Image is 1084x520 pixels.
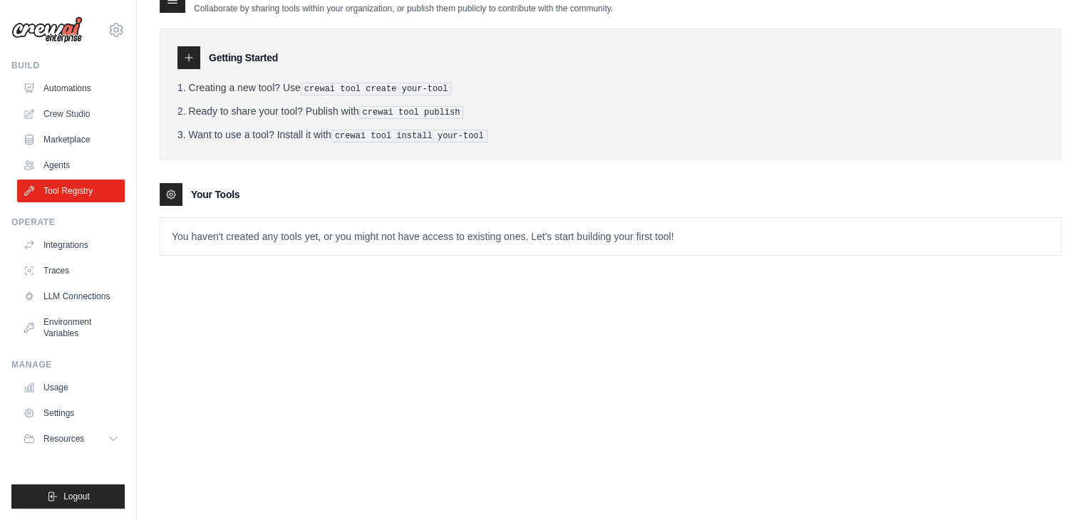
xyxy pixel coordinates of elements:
[17,376,125,399] a: Usage
[160,218,1060,255] p: You haven't created any tools yet, or you might not have access to existing ones. Let's start bui...
[17,285,125,308] a: LLM Connections
[177,104,1043,119] li: Ready to share your tool? Publish with
[177,80,1043,95] li: Creating a new tool? Use
[17,402,125,425] a: Settings
[17,259,125,282] a: Traces
[11,60,125,71] div: Build
[177,128,1043,142] li: Want to use a tool? Install it with
[11,484,125,509] button: Logout
[17,234,125,256] a: Integrations
[17,128,125,151] a: Marketplace
[17,77,125,100] a: Automations
[43,433,84,444] span: Resources
[11,217,125,228] div: Operate
[17,311,125,345] a: Environment Variables
[17,103,125,125] a: Crew Studio
[191,187,239,202] h3: Your Tools
[11,16,83,43] img: Logo
[194,3,613,14] p: Collaborate by sharing tools within your organization, or publish them publicly to contribute wit...
[209,51,278,65] h3: Getting Started
[17,427,125,450] button: Resources
[63,491,90,502] span: Logout
[359,106,464,119] pre: crewai tool publish
[17,180,125,202] a: Tool Registry
[331,130,487,142] pre: crewai tool install your-tool
[17,154,125,177] a: Agents
[301,83,452,95] pre: crewai tool create your-tool
[11,359,125,370] div: Manage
